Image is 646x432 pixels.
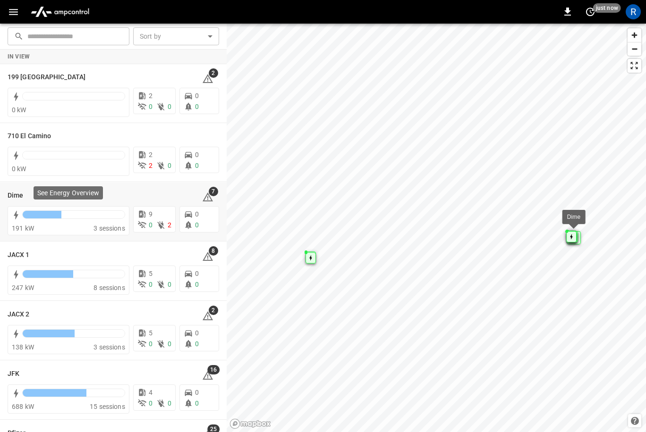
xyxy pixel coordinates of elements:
span: 0 [149,221,153,229]
span: 9 [149,210,153,218]
span: 0 kW [12,165,26,173]
span: 0 [195,92,199,100]
span: 0 [149,103,153,110]
h6: 199 Erie [8,72,85,83]
span: 0 [195,281,199,288]
span: 8 [209,246,218,256]
span: 138 kW [12,343,34,351]
canvas: Map [227,24,646,432]
span: 0 [195,162,199,169]
div: Map marker [306,252,316,264]
span: just now [593,3,621,13]
span: 5 [149,329,153,337]
span: 0 [195,399,199,407]
span: 0 [149,340,153,348]
p: See Energy Overview [37,188,99,198]
button: Zoom in [628,28,641,42]
span: 0 kW [12,106,26,114]
a: Mapbox homepage [229,418,271,429]
span: 2 [209,68,218,78]
span: 5 [149,270,153,277]
span: 0 [195,270,199,277]
span: 0 [195,103,199,110]
h6: JACX 1 [8,250,30,260]
span: 3 sessions [93,343,125,351]
div: profile-icon [626,4,641,19]
span: 191 kW [12,224,34,232]
span: 247 kW [12,284,34,291]
h6: JACX 2 [8,309,30,320]
span: 0 [168,162,171,169]
span: 15 sessions [90,403,125,410]
span: 2 [168,221,171,229]
span: 2 [209,306,218,315]
span: 0 [168,399,171,407]
span: 0 [149,281,153,288]
span: 2 [149,162,153,169]
div: Map marker [306,251,316,263]
div: Dime [567,212,581,222]
strong: In View [8,53,30,60]
span: 16 [207,365,220,374]
h6: 710 El Camino [8,131,51,141]
div: Map marker [567,231,577,242]
div: Map marker [566,231,577,242]
span: 2 [149,151,153,158]
img: ampcontrol.io logo [27,3,93,21]
h6: Dime [8,191,23,201]
button: Zoom out [628,42,641,56]
span: 0 [195,340,199,348]
span: 0 [195,210,199,218]
span: 0 [168,103,171,110]
span: 3 sessions [93,224,125,232]
span: 4 [149,389,153,396]
span: 688 kW [12,403,34,410]
span: 2 [149,92,153,100]
span: 0 [195,221,199,229]
span: 0 [168,281,171,288]
h6: JFK [8,369,19,379]
span: 0 [195,151,199,158]
button: set refresh interval [583,4,598,19]
span: 8 sessions [93,284,125,291]
span: 7 [209,187,218,196]
span: 0 [195,389,199,396]
span: 0 [168,340,171,348]
span: 0 [195,329,199,337]
span: 0 [149,399,153,407]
